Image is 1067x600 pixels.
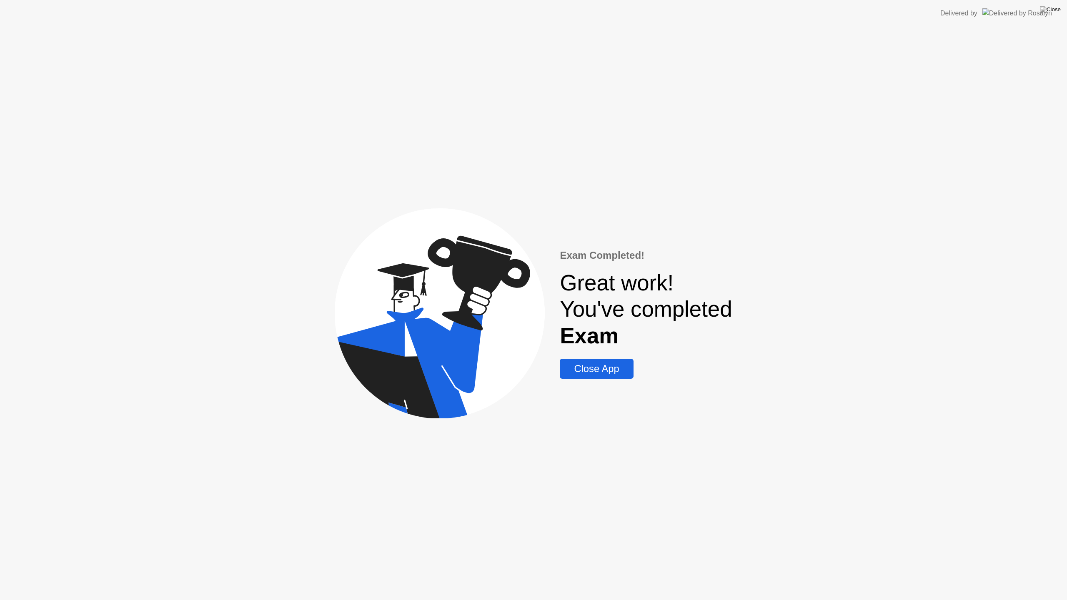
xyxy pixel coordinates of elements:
img: Close [1040,6,1061,13]
img: Delivered by Rosalyn [982,8,1052,18]
div: Delivered by [940,8,977,18]
b: Exam [560,323,619,348]
div: Close App [562,363,631,375]
div: Great work! You've completed [560,270,732,349]
button: Close App [560,359,633,379]
div: Exam Completed! [560,248,732,263]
